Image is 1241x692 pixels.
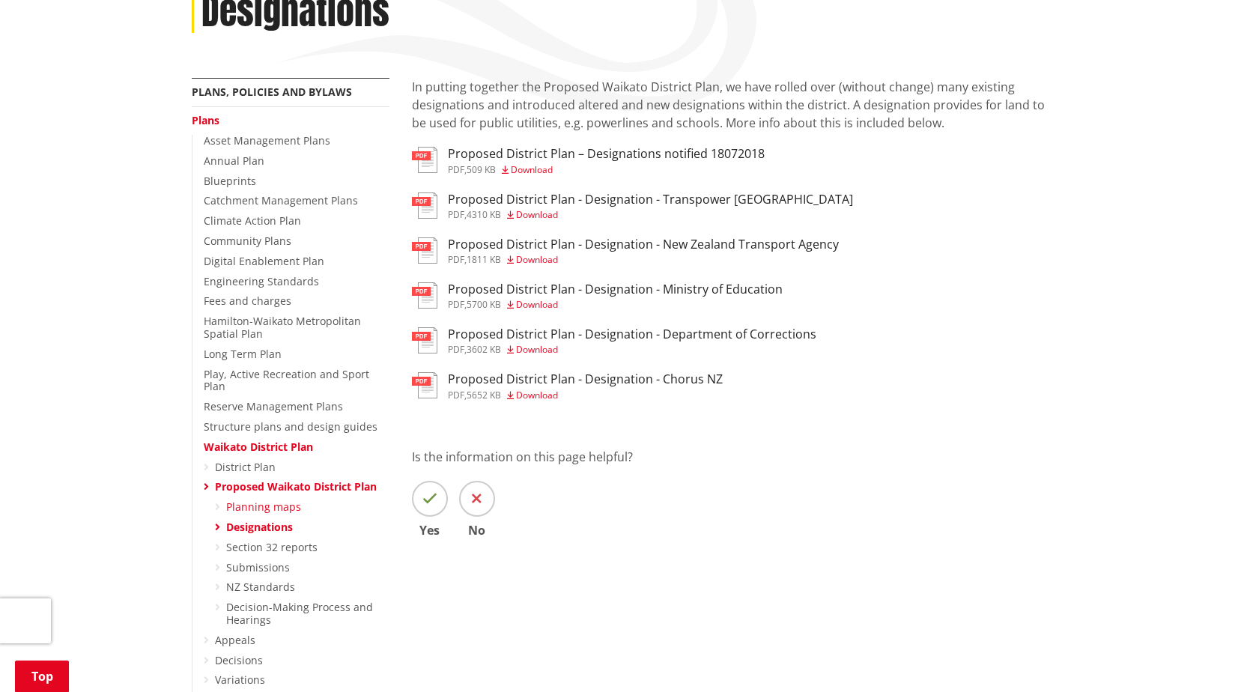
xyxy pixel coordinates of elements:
img: document-pdf.svg [412,327,437,353]
a: Blueprints [204,174,256,188]
a: Proposed District Plan - Designation - Department of Corrections pdf,3602 KB Download [412,327,816,354]
span: pdf [448,298,464,311]
img: document-pdf.svg [412,147,437,173]
div: , [448,255,839,264]
a: Structure plans and design guides [204,419,377,434]
div: , [448,345,816,354]
a: Long Term Plan [204,347,282,361]
a: Proposed District Plan - Designation - New Zealand Transport Agency pdf,1811 KB Download [412,237,839,264]
span: 5700 KB [467,298,501,311]
span: Download [516,298,558,311]
a: Decisions [215,653,263,667]
a: Designations [226,520,293,534]
span: 1811 KB [467,253,501,266]
span: Yes [412,524,448,536]
a: Asset Management Plans [204,133,330,148]
a: Top [15,661,69,692]
span: Download [516,389,558,401]
a: Annual Plan [204,154,264,168]
a: Climate Action Plan [204,213,301,228]
a: Catchment Management Plans [204,193,358,207]
a: Proposed District Plan - Designation - Transpower [GEOGRAPHIC_DATA] pdf,4310 KB Download [412,192,853,219]
span: pdf [448,343,464,356]
h3: Proposed District Plan – Designations notified 18072018 [448,147,765,161]
a: Community Plans [204,234,291,248]
img: document-pdf.svg [412,192,437,219]
div: , [448,166,765,174]
span: Download [516,253,558,266]
a: Section 32 reports [226,540,318,554]
div: , [448,210,853,219]
span: 5652 KB [467,389,501,401]
h3: Proposed District Plan - Designation - Ministry of Education [448,282,783,297]
span: Download [511,163,553,176]
a: Proposed Waikato District Plan [215,479,377,494]
img: document-pdf.svg [412,282,437,309]
a: Submissions [226,560,290,574]
img: document-pdf.svg [412,372,437,398]
span: 509 KB [467,163,496,176]
a: Plans, policies and bylaws [192,85,352,99]
span: 4310 KB [467,208,501,221]
a: Variations [215,673,265,687]
a: Digital Enablement Plan [204,254,324,268]
img: document-pdf.svg [412,237,437,264]
h3: Proposed District Plan - Designation - Transpower [GEOGRAPHIC_DATA] [448,192,853,207]
a: Proposed District Plan – Designations notified 18072018 pdf,509 KB Download [412,147,765,174]
span: Download [516,208,558,221]
a: Proposed District Plan - Designation - Ministry of Education pdf,5700 KB Download [412,282,783,309]
iframe: Messenger Launcher [1172,629,1226,683]
a: Fees and charges [204,294,291,308]
p: Is the information on this page helpful? [412,448,1050,466]
p: In putting together the Proposed Waikato District Plan, we have rolled over (without change) many... [412,78,1050,132]
a: District Plan [215,460,276,474]
div: , [448,391,723,400]
span: No [459,524,495,536]
span: pdf [448,389,464,401]
h3: Proposed District Plan - Designation - Chorus NZ [448,372,723,386]
a: Decision-Making Process and Hearings [226,600,373,627]
h3: Proposed District Plan - Designation - New Zealand Transport Agency [448,237,839,252]
a: Play, Active Recreation and Sport Plan [204,367,369,394]
h3: Proposed District Plan - Designation - Department of Corrections [448,327,816,342]
span: 3602 KB [467,343,501,356]
span: Download [516,343,558,356]
a: Waikato District Plan [204,440,313,454]
div: , [448,300,783,309]
a: Hamilton-Waikato Metropolitan Spatial Plan [204,314,361,341]
span: pdf [448,253,464,266]
a: Planning maps [226,500,301,514]
a: Reserve Management Plans [204,399,343,413]
a: Plans [192,113,219,127]
a: Engineering Standards [204,274,319,288]
a: Proposed District Plan - Designation - Chorus NZ pdf,5652 KB Download [412,372,723,399]
a: NZ Standards [226,580,295,594]
a: Appeals [215,633,255,647]
span: pdf [448,208,464,221]
span: pdf [448,163,464,176]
